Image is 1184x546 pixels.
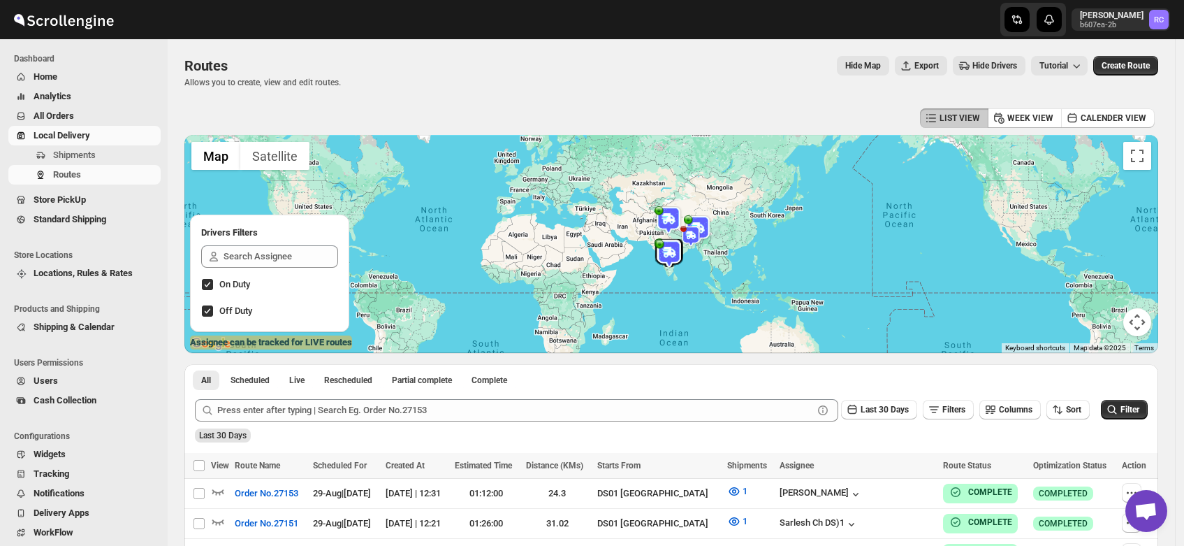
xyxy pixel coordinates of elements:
[943,461,991,470] span: Route Status
[313,488,371,498] span: 29-Aug | [DATE]
[191,142,240,170] button: Show street map
[8,106,161,126] button: All Orders
[597,461,641,470] span: Starts From
[226,482,307,505] button: Order No.27153
[1031,56,1088,76] button: Tutorial
[837,56,889,76] button: Map action label
[895,56,947,76] button: Export
[1066,405,1081,415] span: Sort
[34,468,69,479] span: Tracking
[386,517,446,531] div: [DATE] | 12:21
[386,461,425,470] span: Created At
[780,517,858,531] div: Sarlesh Ch DS)1
[34,527,73,538] span: WorkFlow
[1102,60,1150,71] span: Create Route
[861,405,909,415] span: Last 30 Days
[34,375,58,386] span: Users
[34,194,86,205] span: Store PickUp
[193,371,219,390] button: All routes
[968,487,1012,497] b: COMPLETE
[968,517,1012,527] b: COMPLETE
[34,449,66,459] span: Widgets
[313,518,371,529] span: 29-Aug | [DATE]
[34,130,90,141] span: Local Delivery
[719,510,756,533] button: 1
[780,461,814,470] span: Assignee
[240,142,309,170] button: Show satellite imagery
[386,487,446,501] div: [DATE] | 12:31
[1122,461,1146,470] span: Action
[8,165,161,185] button: Routes
[719,480,756,503] button: 1
[34,508,89,518] span: Delivery Apps
[743,486,747,496] span: 1
[1080,10,1143,21] p: [PERSON_NAME]
[188,335,234,353] img: Google
[34,322,115,332] span: Shipping & Calendar
[8,317,161,337] button: Shipping & Calendar
[34,395,96,405] span: Cash Collection
[1123,142,1151,170] button: Toggle fullscreen view
[8,503,161,523] button: Delivery Apps
[972,60,1017,71] span: Hide Drivers
[8,523,161,543] button: WorkFlow
[1081,113,1146,124] span: CALENDER VIEW
[1101,400,1148,419] button: Filter
[14,431,161,442] span: Configurations
[1005,343,1065,353] button: Keyboard shortcuts
[1074,344,1126,352] span: Map data ©2025
[455,487,518,501] div: 01:12:00
[235,517,298,531] span: Order No.27151
[597,487,719,501] div: DS01 [GEOGRAPHIC_DATA]
[1033,461,1106,470] span: Optimization Status
[226,512,307,535] button: Order No.27151
[1039,61,1068,71] span: Tutorial
[34,71,57,82] span: Home
[8,67,161,87] button: Home
[184,57,228,74] span: Routes
[14,250,161,261] span: Store Locations
[8,445,161,464] button: Widgets
[1134,344,1154,352] a: Terms (opens in new tab)
[14,303,161,315] span: Products and Shipping
[14,357,161,368] span: Users Permissions
[780,487,863,501] button: [PERSON_NAME]
[1093,56,1158,76] button: Create Route
[526,487,589,501] div: 24.3
[1149,10,1169,29] span: Rahul Chopra
[920,108,988,128] button: LIST VIEW
[1039,488,1088,499] span: COMPLETED
[953,56,1025,76] button: Hide Drivers
[34,488,85,498] span: Notifications
[1120,405,1139,415] span: Filter
[8,87,161,106] button: Analytics
[313,461,367,470] span: Scheduled For
[201,226,338,240] h2: Drivers Filters
[940,113,980,124] span: LIST VIEW
[1007,113,1053,124] span: WEEK VIEW
[923,400,974,419] button: Filters
[1061,108,1155,128] button: CALENDER VIEW
[979,400,1041,419] button: Columns
[217,399,813,422] input: Press enter after typing | Search Eg. Order No.27153
[190,336,352,350] label: Assignee can be tracked for LIVE routes
[235,461,280,470] span: Route Name
[8,145,161,165] button: Shipments
[235,487,298,501] span: Order No.27153
[8,464,161,484] button: Tracking
[472,375,507,386] span: Complete
[942,405,965,415] span: Filters
[1080,21,1143,29] p: b607ea-2b
[184,77,341,88] p: Allows you to create, view and edit routes.
[11,2,116,37] img: ScrollEngine
[1123,308,1151,336] button: Map camera controls
[597,517,719,531] div: DS01 [GEOGRAPHIC_DATA]
[1039,518,1088,529] span: COMPLETED
[219,279,250,289] span: On Duty
[914,60,939,71] span: Export
[14,53,161,64] span: Dashboard
[324,375,372,386] span: Rescheduled
[199,431,247,440] span: Last 30 Days
[34,110,74,121] span: All Orders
